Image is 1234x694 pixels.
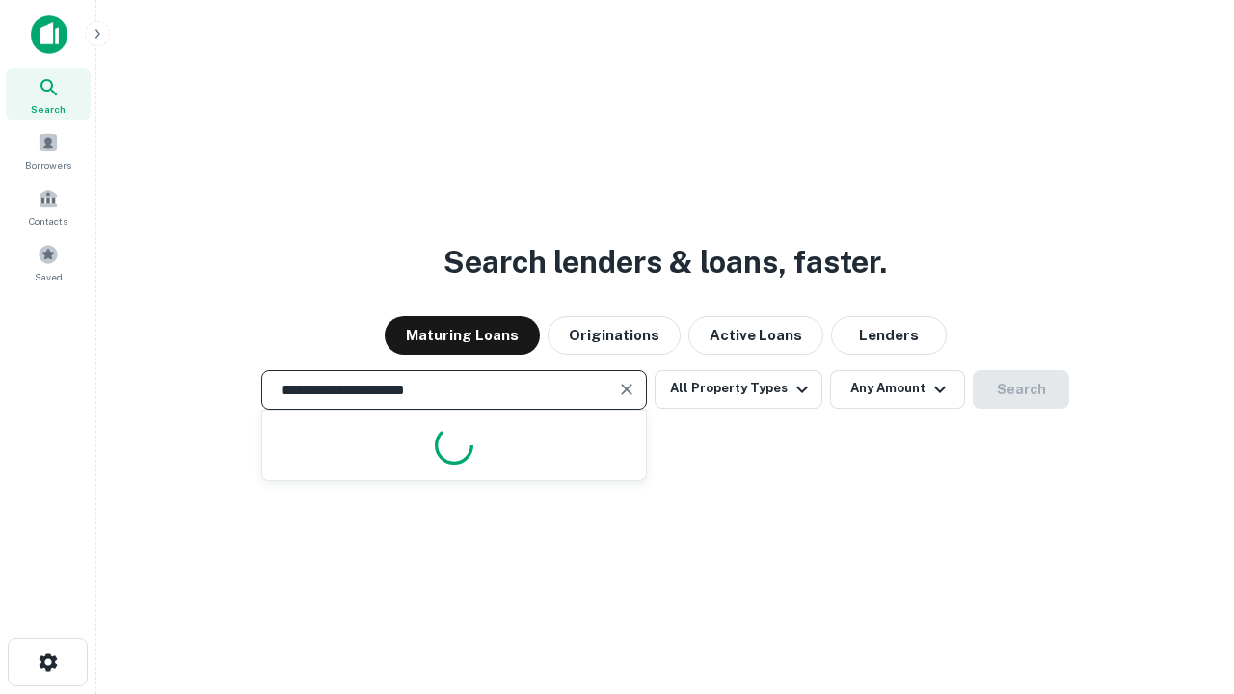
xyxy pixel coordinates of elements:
[688,316,823,355] button: Active Loans
[443,239,887,285] h3: Search lenders & loans, faster.
[25,157,71,173] span: Borrowers
[6,236,91,288] a: Saved
[31,101,66,117] span: Search
[548,316,681,355] button: Originations
[35,269,63,284] span: Saved
[6,124,91,176] a: Borrowers
[31,15,67,54] img: capitalize-icon.png
[613,376,640,403] button: Clear
[831,316,947,355] button: Lenders
[29,213,67,228] span: Contacts
[6,180,91,232] a: Contacts
[1138,540,1234,632] iframe: Chat Widget
[385,316,540,355] button: Maturing Loans
[6,68,91,120] a: Search
[655,370,822,409] button: All Property Types
[830,370,965,409] button: Any Amount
